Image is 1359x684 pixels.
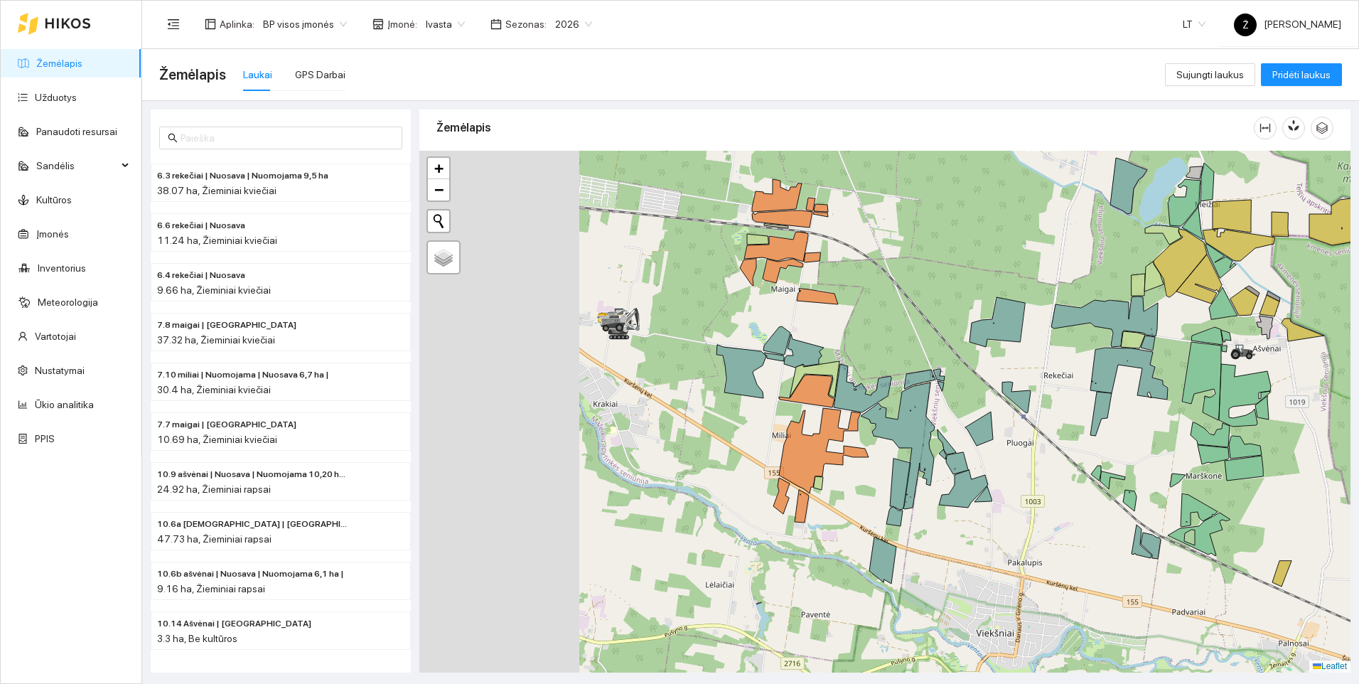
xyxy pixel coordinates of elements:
span: + [434,159,444,177]
span: 10.6b ašvėnai | Nuosava | Nuomojama 6,1 ha | [157,567,344,581]
span: 38.07 ha, Žieminiai kviečiai [157,185,276,196]
button: Pridėti laukus [1261,63,1342,86]
span: BP visos įmonės [263,14,347,35]
span: Ivasta [426,14,465,35]
a: Ūkio analitika [35,399,94,410]
span: calendar [490,18,502,30]
button: column-width [1254,117,1277,139]
span: 11.24 ha, Žieminiai kviečiai [157,235,277,246]
a: PPIS [35,433,55,444]
span: 10.6a ašvėnai | Nuomojama | Nuosava 6,0 ha | [157,518,348,531]
a: Panaudoti resursai [36,126,117,137]
a: Kultūros [36,194,72,205]
span: 2026 [555,14,592,35]
span: 3.3 ha, Be kultūros [157,633,237,644]
span: Sujungti laukus [1176,67,1244,82]
span: 10.69 ha, Žieminiai kviečiai [157,434,277,445]
span: 10.14 Ašvėnai | Nuosava [157,617,311,631]
span: Įmonė : [387,16,417,32]
span: 30.4 ha, Žieminiai kviečiai [157,384,271,395]
a: Sujungti laukus [1165,69,1255,80]
div: Žemėlapis [436,107,1254,148]
a: Užduotys [35,92,77,103]
a: Įmonės [36,228,69,240]
span: − [434,181,444,198]
button: menu-fold [159,10,188,38]
span: LT [1183,14,1205,35]
a: Pridėti laukus [1261,69,1342,80]
span: Ž [1242,14,1249,36]
span: 6.3 rekečiai | Nuosava | Nuomojama 9,5 ha [157,169,328,183]
a: Inventorius [38,262,86,274]
div: GPS Darbai [295,67,345,82]
a: Zoom in [428,158,449,179]
span: 47.73 ha, Žieminiai rapsai [157,533,272,545]
span: [PERSON_NAME] [1234,18,1341,30]
a: Layers [428,242,459,273]
span: Sandėlis [36,151,117,180]
a: Leaflet [1313,661,1347,671]
span: Aplinka : [220,16,254,32]
a: Meteorologija [38,296,98,308]
span: 7.7 maigai | Nuomojama [157,418,296,432]
span: 7.8 maigai | Nuosava [157,319,296,332]
span: 6.6 rekečiai | Nuosava [157,219,245,233]
span: column-width [1255,122,1276,134]
span: Pridėti laukus [1272,67,1331,82]
span: 24.92 ha, Žieminiai rapsai [157,483,271,495]
span: 9.66 ha, Žieminiai kviečiai [157,284,271,296]
span: 37.32 ha, Žieminiai kviečiai [157,334,275,346]
span: 6.4 rekečiai | Nuosava [157,269,245,282]
span: layout [205,18,216,30]
span: 10.9 ašvėnai | Nuosava | Nuomojama 10,20 ha | [157,468,348,481]
span: shop [372,18,384,30]
span: 9.16 ha, Žieminiai rapsai [157,583,265,594]
span: menu-fold [167,18,180,31]
span: 7.10 miliai | Nuomojama | Nuosava 6,7 ha | [157,368,329,382]
button: Sujungti laukus [1165,63,1255,86]
button: Initiate a new search [428,210,449,232]
div: Laukai [243,67,272,82]
a: Žemėlapis [36,58,82,69]
span: Sezonas : [505,16,547,32]
a: Vartotojai [35,331,76,342]
a: Zoom out [428,179,449,201]
span: search [168,133,178,143]
a: Nustatymai [35,365,85,376]
input: Paieška [181,130,394,146]
span: Žemėlapis [159,63,226,86]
